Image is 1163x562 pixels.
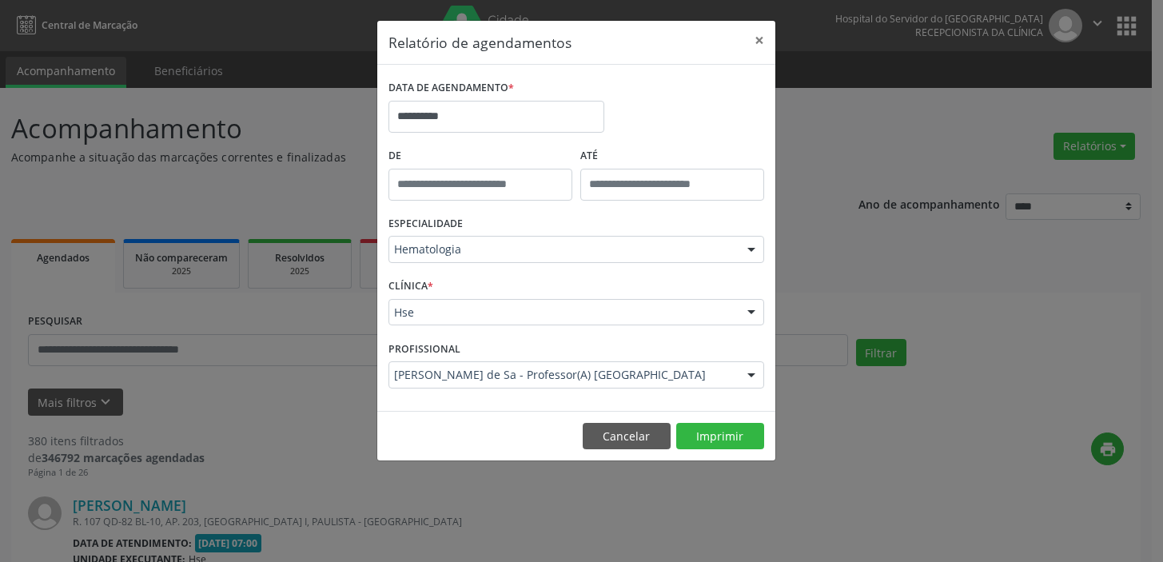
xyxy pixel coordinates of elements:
label: PROFISSIONAL [388,337,460,361]
label: CLÍNICA [388,274,433,299]
label: ATÉ [580,144,764,169]
label: De [388,144,572,169]
button: Cancelar [583,423,671,450]
label: DATA DE AGENDAMENTO [388,76,514,101]
span: Hematologia [394,241,731,257]
button: Close [743,21,775,60]
span: Hse [394,305,731,321]
h5: Relatório de agendamentos [388,32,572,53]
button: Imprimir [676,423,764,450]
label: ESPECIALIDADE [388,212,463,237]
span: [PERSON_NAME] de Sa - Professor(A) [GEOGRAPHIC_DATA] [394,367,731,383]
